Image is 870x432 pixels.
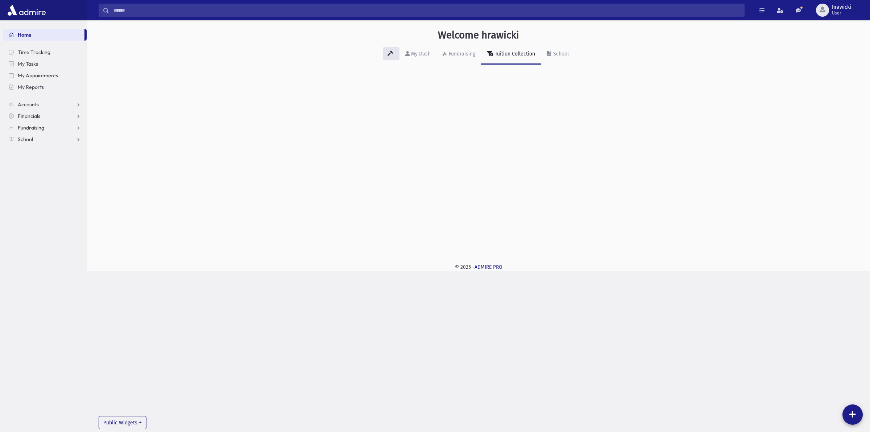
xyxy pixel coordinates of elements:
a: My Tasks [3,58,87,70]
a: My Dash [399,44,436,65]
a: Time Tracking [3,46,87,58]
span: Fundraising [18,124,44,131]
a: Accounts [3,99,87,110]
a: My Appointments [3,70,87,81]
a: My Reports [3,81,87,93]
span: School [18,136,33,143]
span: Home [18,32,32,38]
span: My Appointments [18,72,58,79]
div: My Dash [410,51,431,57]
div: School [552,51,569,57]
a: Fundraising [436,44,481,65]
span: My Tasks [18,61,38,67]
span: Accounts [18,101,39,108]
a: Tuition Collection [481,44,541,65]
input: Search [109,4,744,17]
img: AdmirePro [6,3,47,17]
span: Time Tracking [18,49,50,55]
div: © 2025 - [99,263,858,271]
div: Fundraising [447,51,475,57]
span: My Reports [18,84,44,90]
a: Financials [3,110,87,122]
span: User [832,10,851,16]
a: ADMIRE PRO [475,264,502,270]
div: Tuition Collection [493,51,535,57]
a: Fundraising [3,122,87,133]
button: Public Widgets [99,416,146,429]
a: Home [3,29,84,41]
span: Financials [18,113,40,119]
a: School [541,44,575,65]
h3: Welcome hrawicki [438,29,519,41]
a: School [3,133,87,145]
span: hrawicki [832,4,851,10]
